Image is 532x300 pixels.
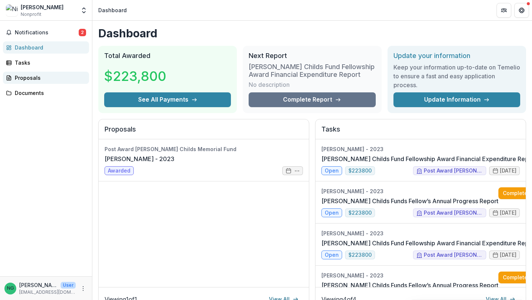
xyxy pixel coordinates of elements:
p: No description [249,80,290,89]
div: Documents [15,89,83,97]
h2: Total Awarded [104,52,231,60]
h2: Next Report [249,52,375,60]
button: Get Help [514,3,529,18]
div: Nitsan Goldstein [7,286,14,291]
p: [PERSON_NAME] [19,281,58,289]
img: Nitsan Goldstein [6,4,18,16]
span: Nonprofit [21,11,41,18]
button: Notifications2 [3,27,89,38]
a: Update Information [393,92,520,107]
div: [PERSON_NAME] [21,3,64,11]
div: Dashboard [98,6,127,14]
h1: Dashboard [98,27,526,40]
button: See All Payments [104,92,231,107]
div: Proposals [15,74,83,82]
span: 2 [79,29,86,36]
h2: Update your information [393,52,520,60]
a: Tasks [3,57,89,69]
a: [PERSON_NAME] - 2023 [105,154,174,163]
span: Notifications [15,30,79,36]
nav: breadcrumb [95,5,130,16]
a: [PERSON_NAME] Childs Funds Fellow’s Annual Progress Report [321,281,498,290]
h3: $223,800 [104,66,166,86]
p: [EMAIL_ADDRESS][DOMAIN_NAME] [19,289,76,296]
button: Partners [497,3,511,18]
a: Complete Report [249,92,375,107]
h3: [PERSON_NAME] Childs Fund Fellowship Award Financial Expenditure Report [249,63,375,79]
h3: Keep your information up-to-date on Temelio to ensure a fast and easy application process. [393,63,520,89]
div: Tasks [15,59,83,67]
button: More [79,284,88,293]
p: User [61,282,76,289]
h2: Proposals [105,125,303,139]
a: Proposals [3,72,89,84]
a: Documents [3,87,89,99]
a: Dashboard [3,41,89,54]
div: Dashboard [15,44,83,51]
button: Open entity switcher [79,3,89,18]
a: [PERSON_NAME] Childs Funds Fellow’s Annual Progress Report [321,197,498,205]
h2: Tasks [321,125,520,139]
